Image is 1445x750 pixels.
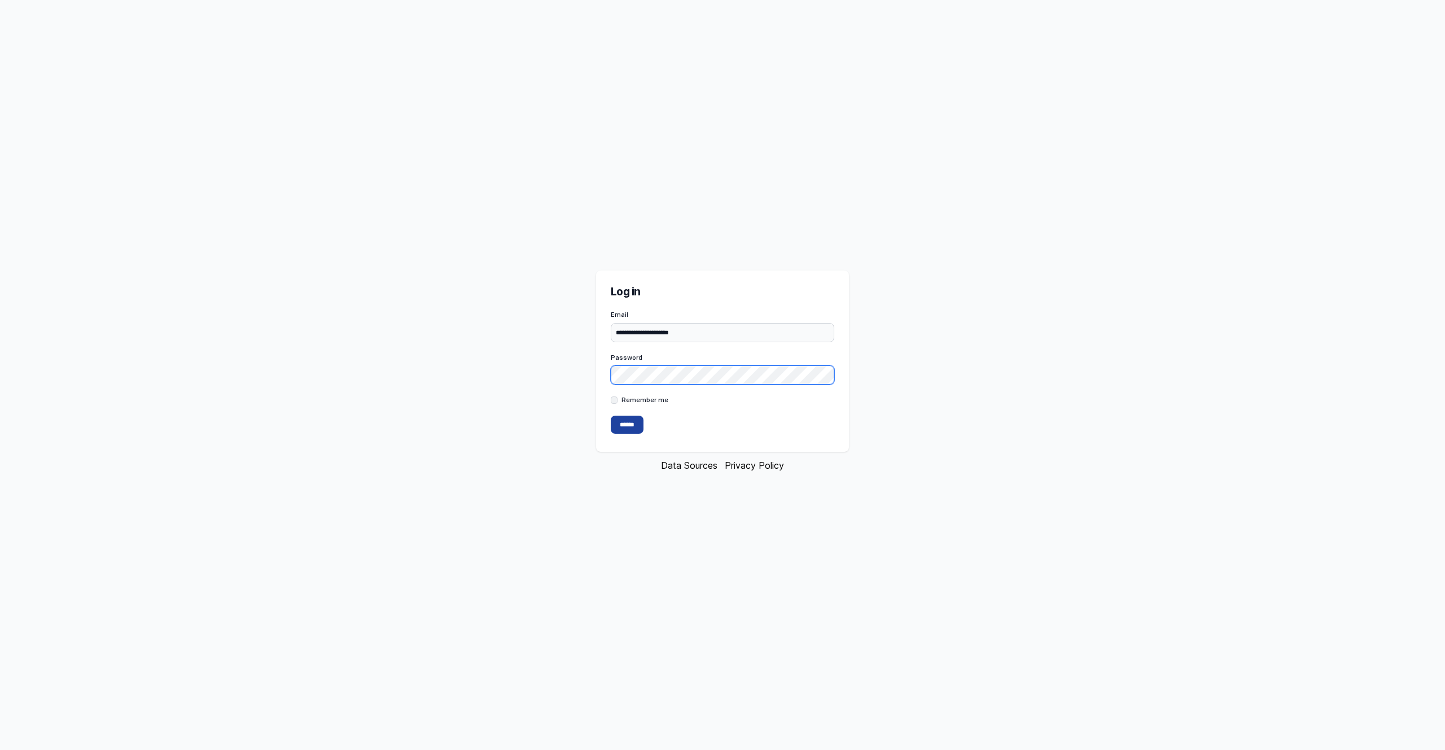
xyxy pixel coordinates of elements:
label: Email [611,310,835,319]
label: Remember me [621,395,668,404]
a: Privacy Policy [725,460,784,471]
a: Data Sources [661,460,717,471]
h2: Log in [611,285,835,299]
label: Password [611,353,835,362]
